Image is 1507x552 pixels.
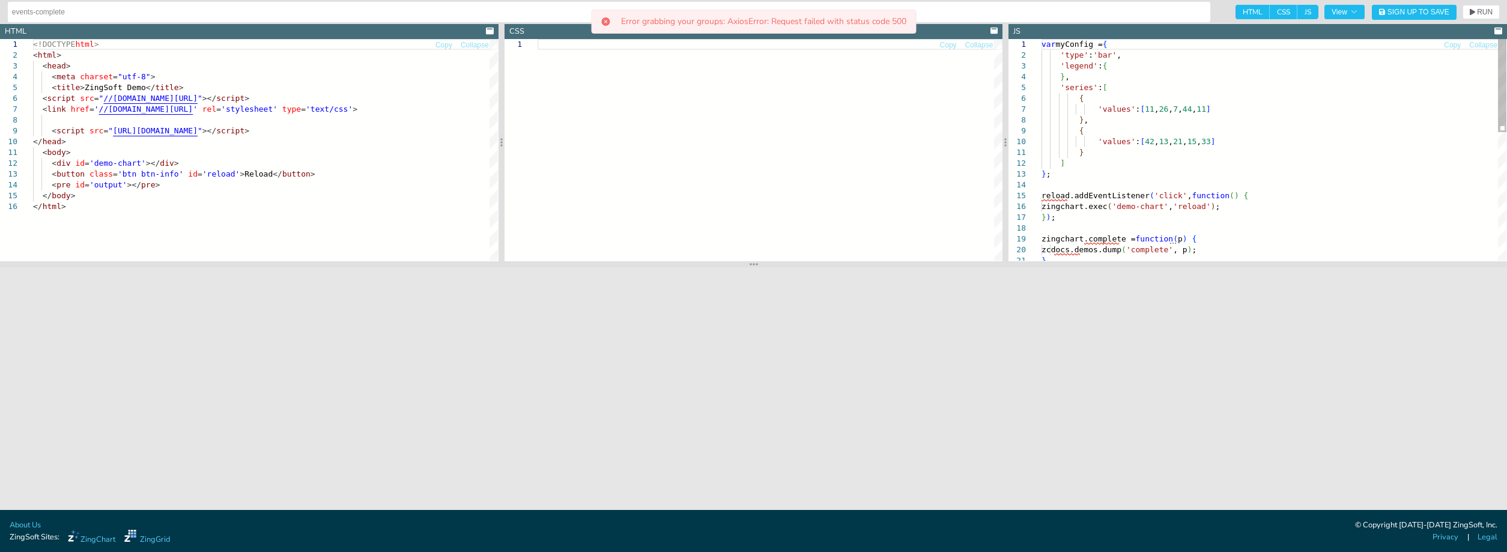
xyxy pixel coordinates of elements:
span: : [1098,61,1103,70]
span: title [56,83,80,92]
div: 2 [1008,50,1026,61]
span: = [94,94,99,103]
span: ] [1206,105,1211,114]
span: Copy [940,41,957,49]
span: , [1117,50,1122,59]
span: div [56,159,70,168]
span: p [1178,234,1183,243]
span: CSS [1270,5,1297,19]
span: function [1192,191,1230,200]
span: > [240,169,244,178]
div: 20 [1008,244,1026,255]
span: < [43,105,47,114]
span: : [1098,83,1103,92]
div: 5 [1008,82,1026,93]
span: ; [1051,213,1056,222]
span: type [282,105,301,114]
span: <!DOCTYPE [33,40,75,49]
span: , [1187,191,1192,200]
span: " [198,126,202,135]
div: 13 [1008,169,1026,180]
span: { [1103,40,1108,49]
span: Collapse [1469,41,1497,49]
span: > [61,137,66,146]
span: , [1154,105,1159,114]
span: , [1192,105,1197,114]
span: { [1079,94,1084,103]
span: html [43,202,61,211]
div: 16 [1008,201,1026,212]
span: View [1332,8,1357,16]
span: JS [1297,5,1318,19]
a: About Us [10,520,41,531]
span: } [1042,213,1046,222]
span: 'demo-chart' [89,159,146,168]
div: 1 [1008,39,1026,50]
span: ' [94,105,99,114]
span: ( [1150,191,1154,200]
p: Error grabbing your groups: AxiosError: Request failed with status code 500 [621,17,906,26]
span: charset [80,72,113,81]
span: ; [1046,169,1051,178]
span: ZingSoft Demo [85,83,146,92]
span: Copy [1444,41,1461,49]
span: </ [273,169,282,178]
button: Copy [435,40,453,51]
div: JS [1013,26,1020,37]
span: id [75,180,85,189]
span: ] [1061,159,1066,168]
span: src [89,126,103,135]
span: body [47,148,65,157]
span: </ [33,202,43,211]
span: pre [56,180,70,189]
span: ) [1187,245,1192,254]
span: ) [1046,213,1051,222]
span: Collapse [965,41,993,49]
span: </ [43,191,52,200]
span: = [301,105,306,114]
span: : [1136,105,1141,114]
span: | [1467,532,1469,543]
span: < [52,126,56,135]
div: 9 [1008,126,1026,136]
span: html [38,50,56,59]
span: < [52,169,56,178]
span: ] [1211,137,1216,146]
span: 'btn btn-info' [118,169,184,178]
span: class [89,169,113,178]
span: , [1169,137,1174,146]
span: [ [1141,105,1145,114]
span: { [1192,234,1197,243]
span: < [52,159,56,168]
div: 4 [1008,71,1026,82]
span: > [80,83,85,92]
span: , [1197,137,1202,146]
span: ></ [127,180,141,189]
span: , [1154,137,1159,146]
span: > [151,72,156,81]
span: > [156,180,160,189]
span: zingchart.exec [1042,202,1108,211]
span: { [1244,191,1249,200]
span: > [66,148,71,157]
span: < [43,61,47,70]
span: , [1169,105,1174,114]
span: [URL][DOMAIN_NAME] [113,126,198,135]
span: > [71,191,76,200]
span: 'series' [1061,83,1099,92]
span: " [108,126,113,135]
span: button [282,169,311,178]
span: var [1042,40,1055,49]
button: Copy [939,40,957,51]
span: " [198,94,202,103]
span: > [244,126,249,135]
span: function [1136,234,1174,243]
span: rel [202,105,216,114]
span: > [174,159,179,168]
span: ></ [146,159,160,168]
div: 17 [1008,212,1026,223]
span: 13 [1159,137,1169,146]
span: href [71,105,89,114]
span: [ [1103,83,1108,92]
span: 44 [1183,105,1192,114]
